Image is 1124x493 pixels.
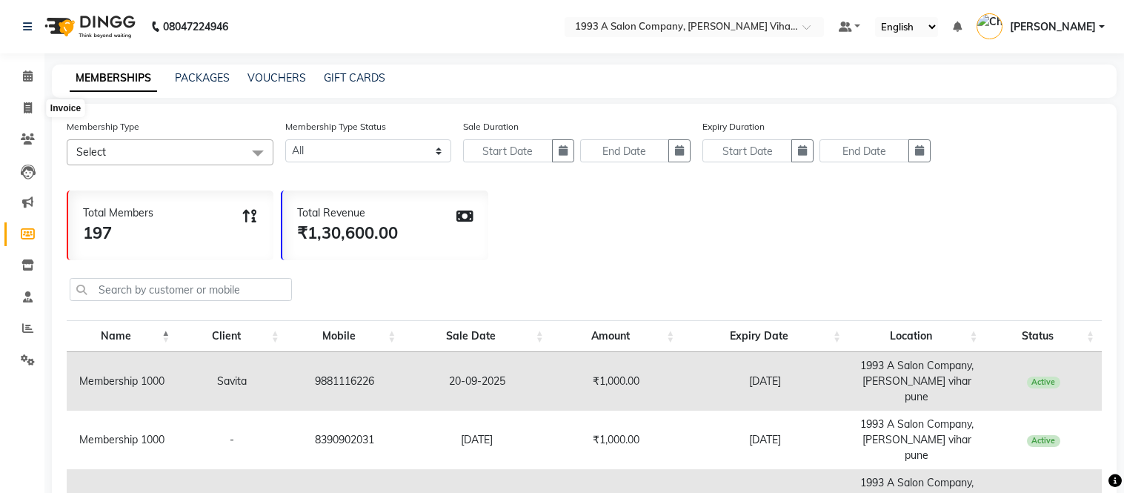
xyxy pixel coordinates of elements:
span: [PERSON_NAME] [1010,19,1096,35]
span: Active [1027,377,1060,388]
label: Membership Type Status [285,120,386,133]
input: End Date [819,139,909,162]
a: VOUCHERS [247,71,306,85]
label: Expiry Duration [702,120,765,133]
div: ₹1,30,600.00 [297,221,398,245]
th: Expiry Date: activate to sort column ascending [682,320,848,352]
td: [DATE] [682,411,848,469]
span: Select [76,145,106,159]
td: ₹1,000.00 [551,352,682,411]
input: Start Date [463,139,553,162]
td: 20-09-2025 [403,352,551,411]
th: Sale Date: activate to sort column ascending [403,320,551,352]
img: Chetan Ambekar [977,13,1002,39]
td: 1993 A Salon Company, [PERSON_NAME] vihar pune [848,411,985,469]
th: Client: activate to sort column ascending [177,320,286,352]
div: Total Revenue [297,205,398,221]
input: End Date [580,139,670,162]
a: PACKAGES [175,71,230,85]
div: Total Members [83,205,153,221]
input: Start Date [702,139,792,162]
div: 197 [83,221,153,245]
td: [DATE] [403,411,551,469]
td: 1993 A Salon Company, [PERSON_NAME] vihar pune [848,352,985,411]
td: Savita [177,352,286,411]
td: - [177,411,286,469]
label: Membership Type [67,120,139,133]
td: 9881116226 [287,352,403,411]
input: Search by customer or mobile [70,278,292,301]
b: 08047224946 [163,6,228,47]
label: Sale Duration [463,120,519,133]
td: ₹1,000.00 [551,411,682,469]
a: MEMBERSHIPS [70,65,157,92]
span: Active [1027,435,1060,447]
td: [DATE] [682,352,848,411]
td: Membership 1000 [67,352,177,411]
th: Name: activate to sort column descending [67,320,177,352]
th: Status: activate to sort column ascending [985,320,1102,352]
th: Mobile: activate to sort column ascending [287,320,403,352]
th: Location: activate to sort column ascending [848,320,985,352]
td: Membership 1000 [67,411,177,469]
td: 8390902031 [287,411,403,469]
a: GIFT CARDS [324,71,385,85]
th: Amount: activate to sort column ascending [551,320,682,352]
div: Invoice [47,99,84,117]
img: logo [38,6,139,47]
